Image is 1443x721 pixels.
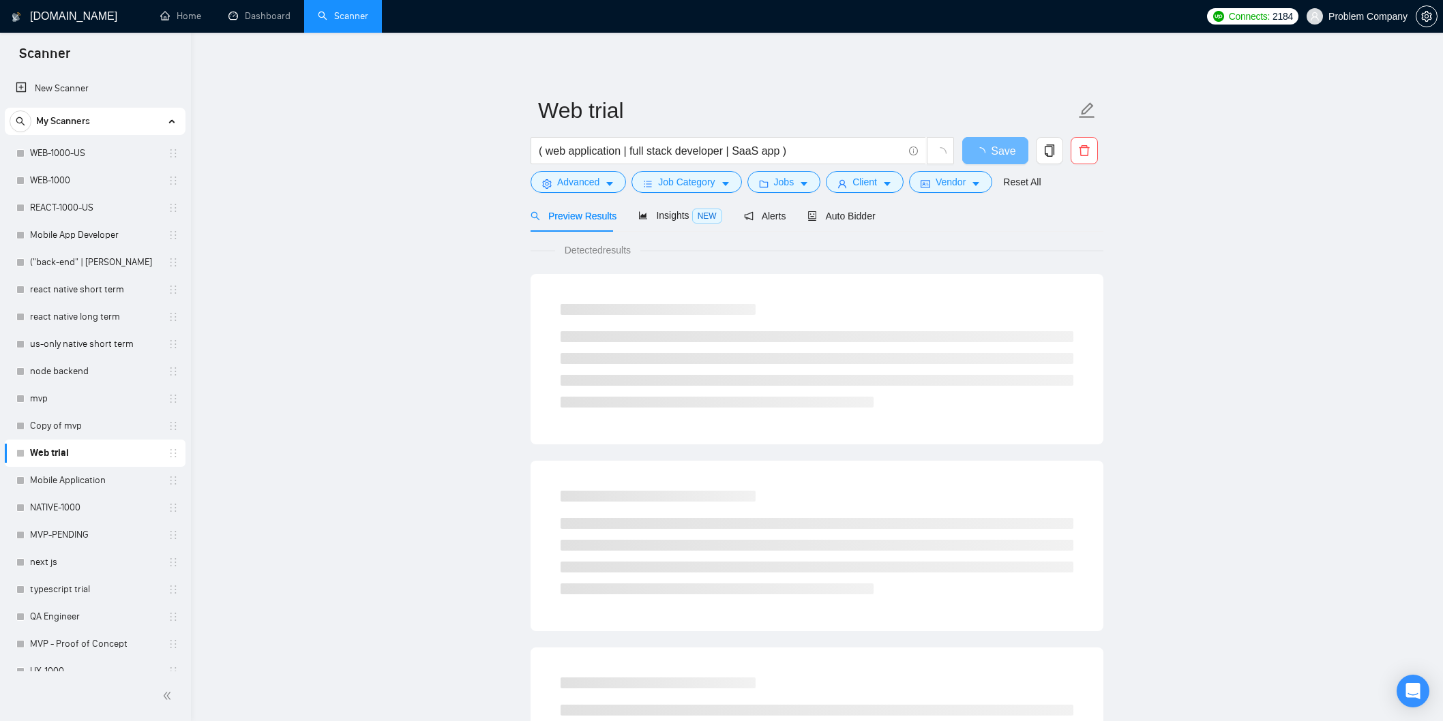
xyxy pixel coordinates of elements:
[539,142,903,159] input: Search Freelance Jobs...
[30,494,160,521] a: NATIVE-1000
[10,117,31,126] span: search
[168,639,179,649] span: holder
[30,440,160,467] a: Web trial
[160,10,201,22] a: homeHome
[168,530,179,540] span: holder
[168,148,179,159] span: holder
[1037,144,1062,157] span: copy
[168,202,179,213] span: holder
[36,108,90,135] span: My Scanners
[605,179,614,189] span: caret-down
[759,179,769,189] span: folder
[168,257,179,268] span: holder
[1036,137,1063,164] button: copy
[1273,9,1293,24] span: 2184
[721,179,730,189] span: caret-down
[744,211,754,221] span: notification
[30,249,160,276] a: ("back-end" | [PERSON_NAME]
[30,549,160,576] a: next js
[318,10,368,22] a: searchScanner
[538,93,1075,127] input: Scanner name...
[531,171,626,193] button: settingAdvancedcaret-down
[30,385,160,412] a: mvp
[638,211,648,220] span: area-chart
[8,44,81,72] span: Scanner
[747,171,821,193] button: folderJobscaret-down
[638,210,721,221] span: Insights
[168,666,179,677] span: holder
[168,311,179,322] span: holder
[744,211,786,221] span: Alerts
[5,75,185,102] li: New Scanner
[30,658,160,685] a: UX-1000
[643,179,653,189] span: bars
[837,179,847,189] span: user
[30,331,160,358] a: us-only native short term
[30,630,160,658] a: MVP - Proof of Concept
[1071,144,1097,157] span: delete
[10,110,31,132] button: search
[991,142,1015,159] span: Save
[30,358,160,385] a: node backend
[555,243,640,258] span: Detected results
[168,448,179,459] span: holder
[30,276,160,303] a: react native short term
[962,137,1028,164] button: Save
[658,174,715,189] span: Job Category
[692,209,722,224] span: NEW
[799,179,809,189] span: caret-down
[168,284,179,295] span: holder
[1213,11,1224,22] img: upwork-logo.png
[531,211,616,221] span: Preview Results
[30,221,160,249] a: Mobile App Developer
[1229,9,1270,24] span: Connects:
[168,339,179,350] span: holder
[936,174,966,189] span: Vendor
[30,194,160,221] a: REACT-1000-US
[934,147,947,159] span: loading
[30,576,160,603] a: typescript trial
[531,211,540,221] span: search
[30,603,160,630] a: QA Engineer
[30,167,160,194] a: WEB-1000
[30,303,160,331] a: react native long term
[852,174,877,189] span: Client
[971,179,981,189] span: caret-down
[228,10,291,22] a: dashboardDashboard
[1416,5,1438,27] button: setting
[807,211,817,221] span: robot
[30,140,160,167] a: WEB-1000-US
[30,521,160,549] a: MVP-PENDING
[1416,11,1438,22] a: setting
[16,75,175,102] a: New Scanner
[168,502,179,513] span: holder
[557,174,599,189] span: Advanced
[168,175,179,186] span: holder
[12,6,21,28] img: logo
[162,689,176,703] span: double-left
[882,179,892,189] span: caret-down
[1310,12,1320,21] span: user
[30,412,160,440] a: Copy of mvp
[1416,11,1437,22] span: setting
[975,147,991,158] span: loading
[168,557,179,568] span: holder
[807,211,875,221] span: Auto Bidder
[542,179,552,189] span: setting
[168,475,179,486] span: holder
[631,171,741,193] button: barsJob Categorycaret-down
[168,584,179,595] span: holder
[168,393,179,404] span: holder
[1003,174,1041,189] a: Reset All
[168,420,179,431] span: holder
[921,179,930,189] span: idcard
[826,171,904,193] button: userClientcaret-down
[168,611,179,622] span: holder
[909,147,918,155] span: info-circle
[1071,137,1098,164] button: delete
[168,366,179,377] span: holder
[30,467,160,494] a: Mobile Application
[168,230,179,241] span: holder
[909,171,992,193] button: idcardVendorcaret-down
[1078,102,1096,119] span: edit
